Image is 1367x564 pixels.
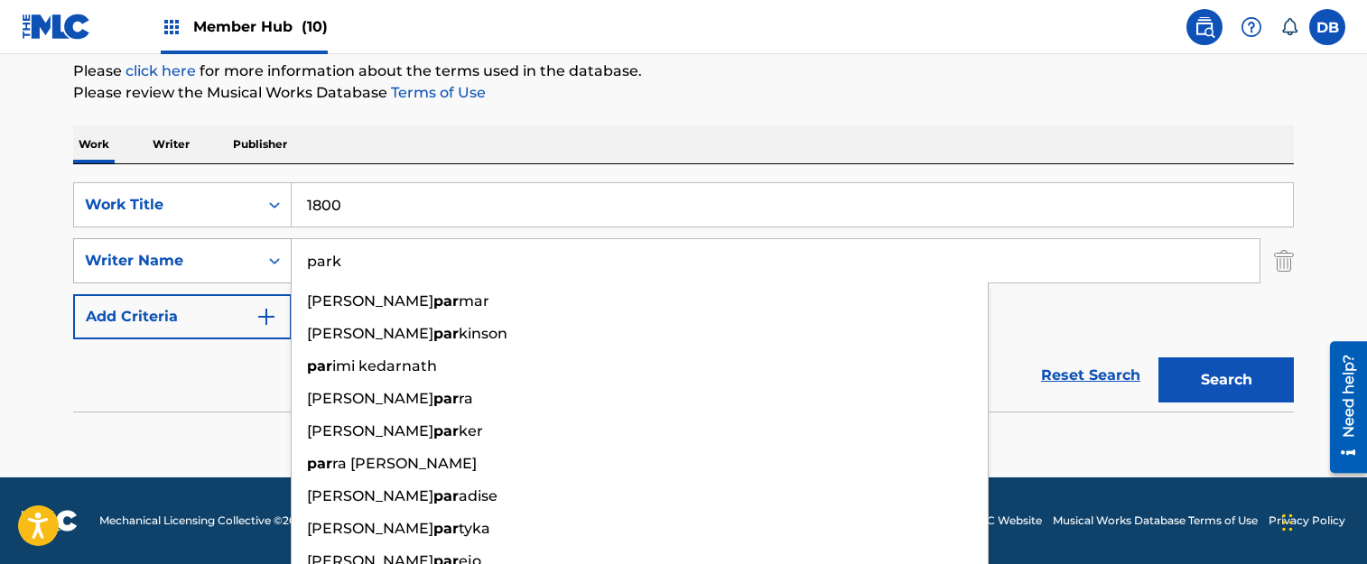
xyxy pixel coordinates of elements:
a: Public Search [1186,9,1223,45]
strong: par [433,292,459,310]
img: search [1194,16,1215,38]
span: ra [459,390,473,407]
span: mar [459,292,489,310]
button: Search [1158,357,1294,402]
strong: par [433,520,459,537]
strong: par [307,357,332,374]
button: Add Criteria [73,294,292,339]
span: Mechanical Licensing Collective © 2025 [99,513,309,529]
span: adise [459,487,498,504]
div: Notifications [1280,18,1298,36]
img: logo [22,510,78,532]
span: imi kedarnath [332,357,437,374]
span: [PERSON_NAME] [307,390,433,407]
img: Top Rightsholders [161,16,182,38]
span: kinson [459,325,507,342]
img: 9d2ae6d4665cec9f34b9.svg [256,306,277,328]
iframe: Chat Widget [1277,477,1367,564]
strong: par [307,455,332,472]
span: [PERSON_NAME] [307,292,433,310]
span: [PERSON_NAME] [307,520,433,537]
strong: par [433,487,459,504]
a: The MLC Website [948,513,1042,529]
div: Drag [1282,495,1293,550]
p: Writer [147,125,195,163]
span: tyka [459,520,490,537]
p: Publisher [228,125,293,163]
img: help [1241,16,1262,38]
span: ker [459,422,483,439]
span: ra [PERSON_NAME] [332,455,477,472]
p: Please review the Musical Works Database [73,82,1294,104]
strong: par [433,325,459,342]
div: User Menu [1309,9,1345,45]
p: Work [73,125,115,163]
iframe: Resource Center [1316,335,1367,480]
span: [PERSON_NAME] [307,325,433,342]
a: Musical Works Database Terms of Use [1053,513,1258,529]
span: [PERSON_NAME] [307,487,433,504]
span: Member Hub [193,16,328,37]
div: Help [1233,9,1269,45]
a: Reset Search [1032,356,1149,395]
form: Search Form [73,182,1294,411]
img: MLC Logo [22,14,91,40]
p: Please for more information about the terms used in the database. [73,60,1294,82]
a: click here [126,62,196,79]
img: Delete Criterion [1274,238,1294,283]
a: Terms of Use [387,84,486,101]
strong: par [433,422,459,439]
strong: par [433,390,459,407]
div: Writer Name [85,250,247,272]
span: [PERSON_NAME] [307,422,433,439]
span: (10) [302,18,328,35]
div: Work Title [85,194,247,216]
a: Privacy Policy [1269,513,1345,529]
